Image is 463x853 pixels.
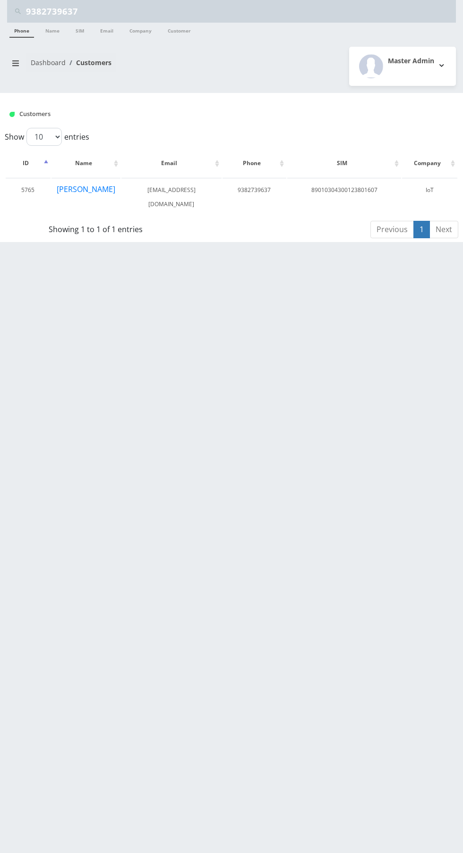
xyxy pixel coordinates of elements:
td: IoT [402,178,457,216]
a: Customer [163,23,196,37]
input: Search Teltik [26,2,454,20]
th: Phone: activate to sort column ascending [223,150,287,177]
td: 9382739637 [223,178,287,216]
a: Dashboard [31,58,66,67]
a: Previous [370,221,414,238]
th: Name: activate to sort column ascending [51,150,120,177]
a: 1 [413,221,430,238]
a: Phone [9,23,34,38]
label: Show entries [5,128,89,146]
div: Showing 1 to 1 of 1 entries [5,220,187,235]
a: Name [41,23,64,37]
td: 89010304300123801607 [287,178,401,216]
select: Showentries [26,128,62,146]
th: Company: activate to sort column ascending [402,150,457,177]
th: SIM: activate to sort column ascending [287,150,401,177]
nav: breadcrumb [7,53,224,80]
td: [EMAIL_ADDRESS][DOMAIN_NAME] [121,178,222,216]
button: Master Admin [349,47,456,86]
button: [PERSON_NAME] [56,183,116,195]
h1: Customers [9,110,377,117]
td: 5765 [6,178,51,216]
li: Customers [66,58,111,67]
a: SIM [71,23,89,37]
h2: Master Admin [388,57,434,65]
a: Company [125,23,156,37]
a: Next [429,221,458,238]
th: Email: activate to sort column ascending [121,150,222,177]
th: ID: activate to sort column descending [6,150,51,177]
a: Email [95,23,118,37]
